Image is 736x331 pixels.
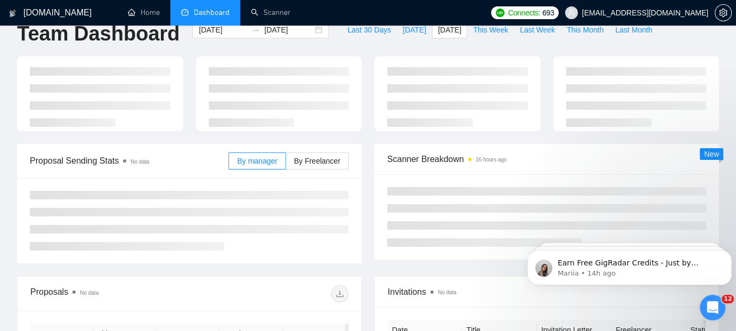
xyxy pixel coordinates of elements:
[237,157,277,165] span: By manager
[341,21,397,38] button: Last 30 Days
[17,21,179,46] h1: Team Dashboard
[387,152,706,166] span: Scanner Breakdown
[476,157,506,163] time: 16 hours ago
[715,4,732,21] button: setting
[438,289,456,295] span: No data
[128,8,160,17] a: homeHome
[722,295,734,303] span: 12
[514,21,561,38] button: Last Week
[294,157,340,165] span: By Freelancer
[194,8,230,17] span: Dashboard
[715,9,732,17] a: setting
[567,24,603,36] span: This Month
[403,24,426,36] span: [DATE]
[467,21,514,38] button: This Week
[523,228,736,302] iframe: Intercom notifications message
[432,21,467,38] button: [DATE]
[397,21,432,38] button: [DATE]
[347,24,391,36] span: Last 30 Days
[388,285,706,298] span: Invitations
[251,26,260,34] span: swap-right
[704,150,719,158] span: New
[80,290,99,296] span: No data
[568,9,575,17] span: user
[615,24,652,36] span: Last Month
[700,295,725,320] iframe: Intercom live chat
[181,9,189,16] span: dashboard
[264,24,313,36] input: End date
[30,285,190,302] div: Proposals
[496,9,504,17] img: upwork-logo.png
[30,154,228,167] span: Proposal Sending Stats
[542,7,554,19] span: 693
[715,9,731,17] span: setting
[9,5,17,22] img: logo
[520,24,555,36] span: Last Week
[438,24,461,36] span: [DATE]
[199,24,247,36] input: Start date
[609,21,658,38] button: Last Month
[561,21,609,38] button: This Month
[130,159,149,165] span: No data
[473,24,508,36] span: This Week
[508,7,540,19] span: Connects:
[251,8,290,17] a: searchScanner
[251,26,260,34] span: to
